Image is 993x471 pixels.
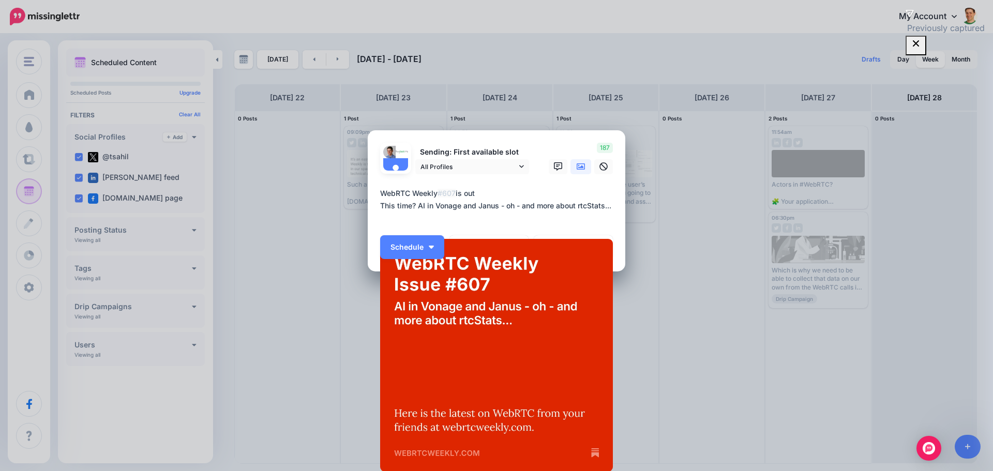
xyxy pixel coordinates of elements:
span: 187 [597,143,613,153]
img: 14446026_998167033644330_331161593929244144_n-bsa28576.png [396,146,408,158]
div: WebRTC Weekly is out This time? AI in Vonage and Janus - oh - and more about rtcStats... [380,187,618,212]
div: Open Intercom Messenger [916,436,941,461]
button: Schedule [380,235,444,259]
span: Schedule [390,244,424,251]
span: All Profiles [420,161,517,172]
img: user_default_image.png [383,158,408,183]
p: Sending: First available slot [415,146,529,158]
img: arrow-down-white.png [429,246,434,249]
a: All Profiles [415,159,529,174]
img: portrait-512x512-19370.jpg [383,146,396,158]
